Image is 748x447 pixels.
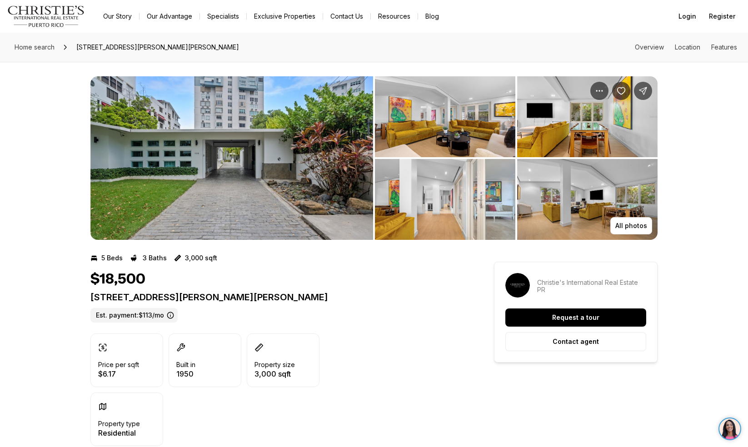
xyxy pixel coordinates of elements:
a: Specialists [200,10,246,23]
a: Resources [371,10,418,23]
span: Register [709,13,735,20]
h1: $18,500 [90,271,145,288]
p: Property size [254,361,295,368]
p: Built in [176,361,195,368]
p: All photos [615,222,647,229]
button: All photos [610,217,652,234]
span: [STREET_ADDRESS][PERSON_NAME][PERSON_NAME] [73,40,243,55]
p: Contact agent [553,338,599,345]
p: [STREET_ADDRESS][PERSON_NAME][PERSON_NAME] [90,292,461,303]
label: Est. payment: $113/mo [90,308,178,323]
button: Contact Us [323,10,370,23]
button: Property options [590,82,608,100]
img: be3d4b55-7850-4bcb-9297-a2f9cd376e78.png [5,5,26,26]
button: Request a tour [505,308,646,327]
button: Register [703,7,741,25]
button: Login [673,7,702,25]
img: logo [7,5,85,27]
a: Exclusive Properties [247,10,323,23]
li: 1 of 9 [90,76,373,240]
button: View image gallery [375,159,515,240]
a: Our Story [96,10,139,23]
button: Share Property: 1215 CALLE LUCHETTI [634,82,652,100]
button: View image gallery [90,76,373,240]
a: Skip to: Location [675,43,700,51]
button: Contact agent [505,332,646,351]
p: 3,000 sqft [254,370,295,377]
a: Home search [11,40,58,55]
p: Property type [98,420,140,427]
button: View image gallery [375,76,515,157]
div: Listing Photos [90,76,658,240]
p: Residential [98,429,140,437]
p: $6.17 [98,370,139,377]
li: 2 of 9 [375,76,658,240]
a: Our Advantage [140,10,199,23]
p: Christie's International Real Estate PR [537,279,646,293]
button: View image gallery [517,159,658,240]
nav: Page section menu [635,44,737,51]
p: 3,000 sqft [185,254,217,262]
p: Price per sqft [98,361,139,368]
a: Skip to: Overview [635,43,664,51]
p: 3 Baths [143,254,167,262]
p: 5 Beds [101,254,123,262]
a: Skip to: Features [711,43,737,51]
p: 1950 [176,370,195,377]
span: Login [678,13,696,20]
button: Save Property: 1215 CALLE LUCHETTI [612,82,630,100]
button: View image gallery [517,76,658,157]
a: Blog [418,10,446,23]
p: Request a tour [552,314,599,321]
span: Home search [15,43,55,51]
